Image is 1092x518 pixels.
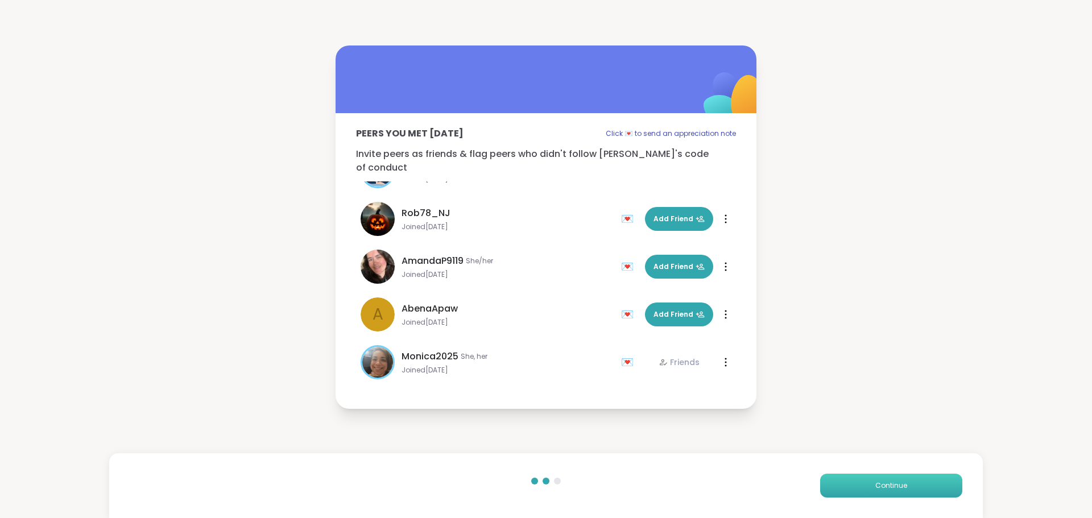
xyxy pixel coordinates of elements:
img: Rob78_NJ [361,202,395,236]
span: Monica2025 [402,350,458,363]
div: 💌 [621,353,638,371]
span: Joined [DATE] [402,270,614,279]
span: Joined [DATE] [402,222,614,231]
div: 💌 [621,210,638,228]
span: Add Friend [653,309,705,320]
button: Add Friend [645,302,713,326]
button: Add Friend [645,207,713,231]
span: Add Friend [653,214,705,224]
img: Monica2025 [362,347,393,378]
span: She, her [461,352,487,361]
button: Add Friend [645,255,713,279]
p: Click 💌 to send an appreciation note [606,127,736,140]
span: AmandaP9119 [402,254,464,268]
span: A [373,302,383,326]
p: Peers you met [DATE] [356,127,464,140]
p: Invite peers as friends & flag peers who didn't follow [PERSON_NAME]'s code of conduct [356,147,736,175]
img: ShareWell Logomark [677,43,790,156]
div: 💌 [621,305,638,324]
div: 💌 [621,258,638,276]
span: Rob78_NJ [402,206,450,220]
div: Friends [659,357,700,368]
span: Continue [875,480,907,491]
span: Add Friend [653,262,705,272]
img: AmandaP9119 [361,250,395,284]
span: Joined [DATE] [402,318,614,327]
span: She/her [466,256,493,266]
span: AbenaApaw [402,302,458,316]
button: Continue [820,474,962,498]
span: Joined [DATE] [402,366,614,375]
